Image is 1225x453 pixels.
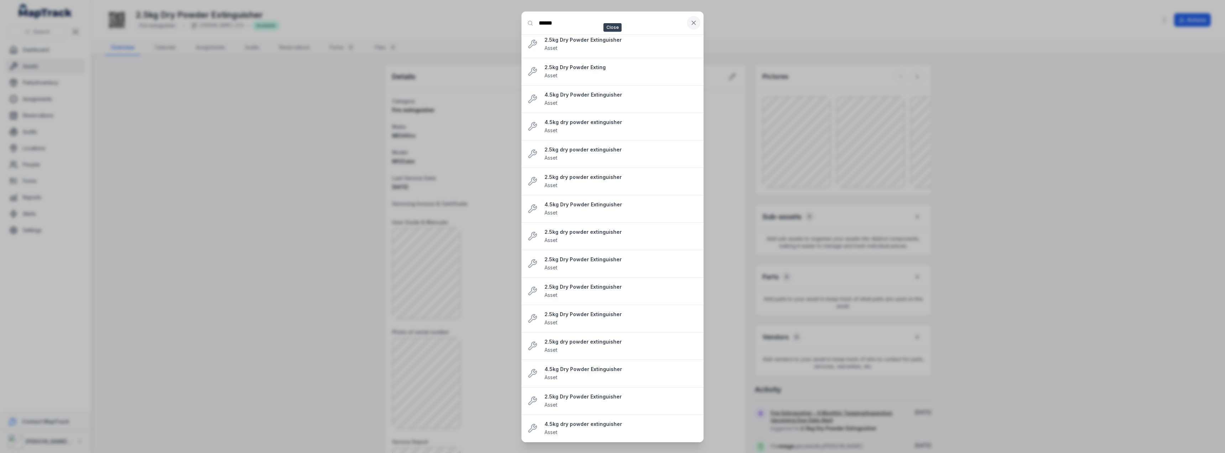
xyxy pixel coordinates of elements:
[544,374,557,380] span: Asset
[544,421,698,428] strong: 4.5kg dry powder extinguisher
[544,338,698,345] strong: 2.5kg dry powder extinguisher
[544,421,698,436] a: 4.5kg dry powder extinguisherAsset
[544,45,557,51] span: Asset
[544,64,698,71] strong: 2.5kg Dry Powder Exting
[544,292,557,298] span: Asset
[544,228,698,244] a: 2.5kg dry powder extinguisherAsset
[544,264,557,271] span: Asset
[544,119,698,126] strong: 4.5kg dry powder extinguisher
[544,366,698,381] a: 4.5kg Dry Powder ExtinguisherAsset
[544,256,698,272] a: 2.5kg Dry Powder ExtinguisherAsset
[604,23,622,32] span: Close
[544,283,698,290] strong: 2.5kg Dry Powder Extinguisher
[544,72,557,78] span: Asset
[544,64,698,79] a: 2.5kg Dry Powder ExtingAsset
[544,228,698,236] strong: 2.5kg dry powder extinguisher
[544,146,698,153] strong: 2.5kg dry powder extinguisher
[544,119,698,134] a: 4.5kg dry powder extinguisherAsset
[544,402,557,408] span: Asset
[544,319,557,325] span: Asset
[544,201,698,217] a: 4.5kg Dry Powder ExtinguisherAsset
[544,174,698,181] strong: 2.5kg dry powder extinguisher
[544,393,698,400] strong: 2.5kg Dry Powder Extinguisher
[544,311,698,326] a: 2.5kg Dry Powder ExtinguisherAsset
[544,210,557,216] span: Asset
[544,91,698,107] a: 4.5kg Dry Powder ExtinguisherAsset
[544,311,698,318] strong: 2.5kg Dry Powder Extinguisher
[544,146,698,162] a: 2.5kg dry powder extinguisherAsset
[544,91,698,98] strong: 4.5kg Dry Powder Extinguisher
[544,338,698,354] a: 2.5kg dry powder extinguisherAsset
[544,393,698,409] a: 2.5kg Dry Powder ExtinguisherAsset
[544,283,698,299] a: 2.5kg Dry Powder ExtinguisherAsset
[544,155,557,161] span: Asset
[544,256,698,263] strong: 2.5kg Dry Powder Extinguisher
[544,36,698,43] strong: 2.5kg Dry Powder Extinguisher
[544,36,698,52] a: 2.5kg Dry Powder ExtinguisherAsset
[544,100,557,106] span: Asset
[544,201,698,208] strong: 4.5kg Dry Powder Extinguisher
[544,429,557,435] span: Asset
[544,127,557,133] span: Asset
[544,366,698,373] strong: 4.5kg Dry Powder Extinguisher
[544,182,557,188] span: Asset
[544,347,557,353] span: Asset
[544,237,557,243] span: Asset
[544,174,698,189] a: 2.5kg dry powder extinguisherAsset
